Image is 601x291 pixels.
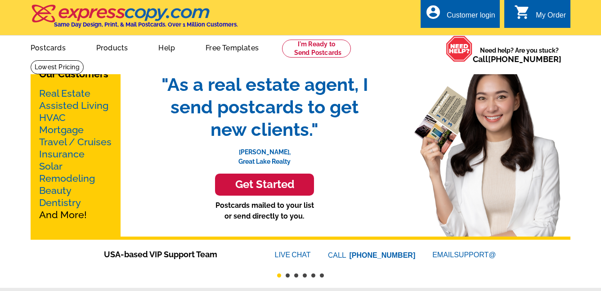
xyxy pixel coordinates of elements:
font: LIVE [275,250,292,260]
h4: Same Day Design, Print, & Mail Postcards. Over 1 Million Customers. [54,21,238,28]
a: Assisted Living [39,100,108,111]
a: [PHONE_NUMBER] [350,251,416,259]
a: Products [82,36,143,58]
a: Mortgage [39,124,84,135]
button: 1 of 6 [277,273,281,278]
a: Beauty [39,185,72,196]
a: Remodeling [39,173,95,184]
p: [PERSON_NAME], Great Lake Realty [152,141,377,166]
div: My Order [536,11,566,24]
a: Dentistry [39,197,81,208]
font: SUPPORT@ [454,250,497,260]
font: CALL [328,250,347,261]
a: Help [144,36,189,58]
a: [PHONE_NUMBER] [488,54,561,64]
i: shopping_cart [514,4,530,20]
a: Travel / Cruises [39,136,112,148]
button: 4 of 6 [303,273,307,278]
a: Get Started [152,174,377,196]
button: 2 of 6 [286,273,290,278]
a: Postcards [16,36,80,58]
a: account_circle Customer login [425,10,495,21]
a: Solar [39,161,63,172]
div: Customer login [447,11,495,24]
a: Free Templates [191,36,273,58]
a: LIVECHAT [275,251,311,259]
a: Same Day Design, Print, & Mail Postcards. Over 1 Million Customers. [31,11,238,28]
span: USA-based VIP Support Team [104,248,248,260]
span: "As a real estate agent, I send postcards to get new clients." [152,73,377,141]
span: Call [473,54,561,64]
p: And More! [39,87,112,221]
a: Insurance [39,148,85,160]
p: Postcards mailed to your list or send directly to you. [152,200,377,222]
span: Need help? Are you stuck? [473,46,566,64]
button: 5 of 6 [311,273,315,278]
i: account_circle [425,4,441,20]
a: HVAC [39,112,66,123]
a: EMAILSUPPORT@ [432,251,497,259]
button: 3 of 6 [294,273,298,278]
button: 6 of 6 [320,273,324,278]
img: help [446,36,473,62]
a: shopping_cart My Order [514,10,566,21]
a: Real Estate [39,88,90,99]
h3: Get Started [226,178,303,191]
